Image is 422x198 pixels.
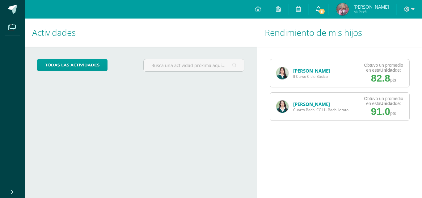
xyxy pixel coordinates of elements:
[353,9,389,15] span: Mi Perfil
[276,100,289,113] img: 2295e3d795d7f7249d90cc6f5456f3b0.png
[371,73,390,84] span: 82.8
[371,106,390,117] span: 91.0
[293,107,348,112] span: Cuarto Bach. CC.LL. Bachillerato
[293,101,330,107] a: [PERSON_NAME]
[293,68,330,74] a: [PERSON_NAME]
[364,96,403,106] div: Obtuvo un promedio en esta de:
[380,101,395,106] strong: Unidad
[37,59,108,71] a: todas las Actividades
[265,19,415,47] h1: Rendimiento de mis hijos
[353,4,389,10] span: [PERSON_NAME]
[364,63,403,73] div: Obtuvo un promedio en esta de:
[32,19,250,47] h1: Actividades
[380,68,395,73] strong: Unidad
[276,67,289,79] img: 368d7abf44e9a231af2a750cbfae5b4a.png
[390,78,396,82] span: pts
[144,59,244,71] input: Busca una actividad próxima aquí...
[336,3,349,15] img: 220c076b6306047aa4ad45b7e8690726.png
[319,8,325,15] span: 5
[293,74,330,79] span: II Curso Ciclo Básico
[390,111,396,116] span: pts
